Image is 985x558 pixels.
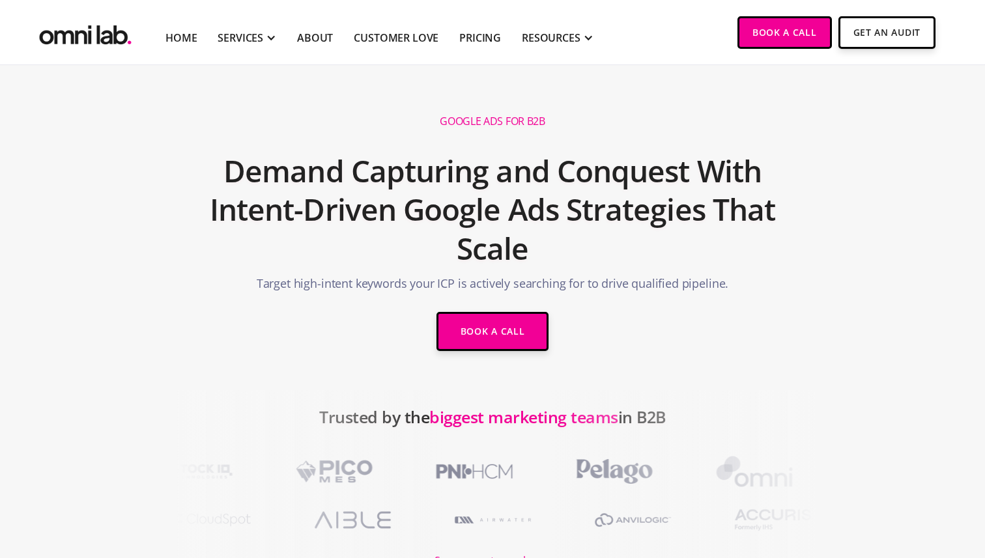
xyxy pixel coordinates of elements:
h1: Google Ads for B2B [440,115,545,128]
a: Get An Audit [838,16,935,49]
img: Omni Lab: B2B SaaS Demand Generation Agency [36,16,134,48]
div: SERVICES [218,30,263,46]
a: Book a Call [737,16,832,49]
span: biggest marketing teams [429,406,618,428]
a: Book a Call [436,312,549,351]
img: PNI [416,453,530,490]
div: RESOURCES [522,30,580,46]
h2: Demand Capturing and Conquest With Intent-Driven Google Ads Strategies That Scale [182,145,803,275]
a: Customer Love [354,30,438,46]
a: Home [165,30,197,46]
a: Pricing [459,30,501,46]
h2: Trusted by the in B2B [319,400,666,453]
a: home [36,16,134,48]
a: About [297,30,333,46]
img: A1RWATER [436,501,550,538]
p: Target high-intent keywords your ICP is actively searching for to drive qualified pipeline. [257,275,728,299]
iframe: Chat Widget [750,407,985,558]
